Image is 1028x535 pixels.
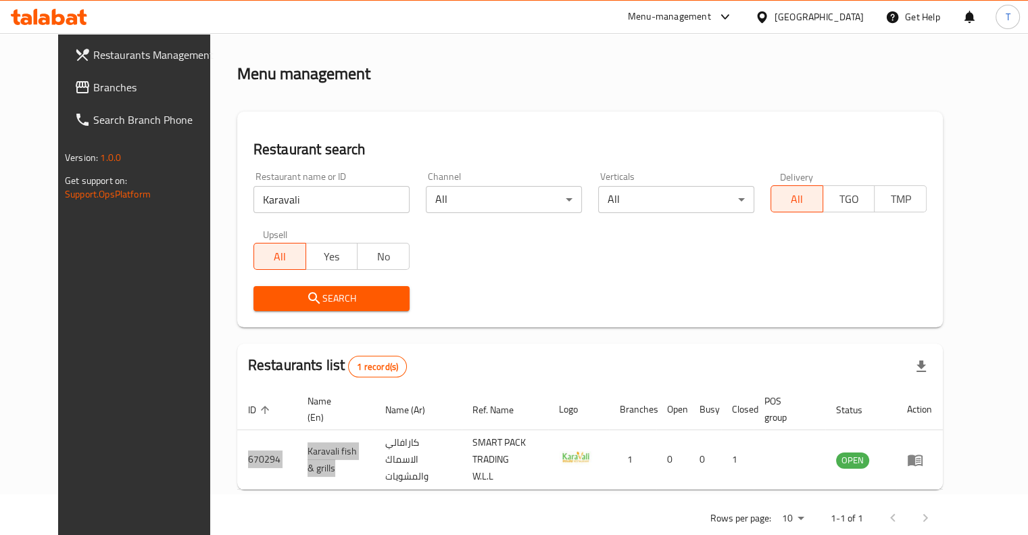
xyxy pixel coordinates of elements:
[721,389,754,430] th: Closed
[308,393,358,425] span: Name (En)
[253,186,410,213] input: Search for restaurant name or ID..
[598,186,754,213] div: All
[65,185,151,203] a: Support.OpsPlatform
[836,402,880,418] span: Status
[764,393,809,425] span: POS group
[896,389,943,430] th: Action
[462,430,548,490] td: SMART PACK TRADING W.L.L
[472,402,531,418] span: Ref. Name
[374,430,462,490] td: كارافالي الاسماك والمشويات
[628,9,711,25] div: Menu-management
[363,247,404,266] span: No
[880,189,921,209] span: TMP
[559,440,593,474] img: Karavali fish & grills
[253,286,410,311] button: Search
[770,185,823,212] button: All
[1005,9,1010,24] span: T
[248,355,407,377] h2: Restaurants list
[253,243,306,270] button: All
[93,79,219,95] span: Branches
[357,243,410,270] button: No
[64,71,230,103] a: Branches
[263,229,288,239] label: Upsell
[297,430,374,490] td: Karavali fish & grills
[609,389,656,430] th: Branches
[64,103,230,136] a: Search Branch Phone
[548,389,609,430] th: Logo
[349,360,406,373] span: 1 record(s)
[237,63,370,85] h2: Menu management
[296,20,386,36] span: Menu management
[874,185,927,212] button: TMP
[689,430,721,490] td: 0
[237,389,943,490] table: enhanced table
[248,402,274,418] span: ID
[253,139,927,160] h2: Restaurant search
[777,189,818,209] span: All
[93,112,219,128] span: Search Branch Phone
[264,290,399,307] span: Search
[260,247,301,266] span: All
[100,149,121,166] span: 1.0.0
[237,430,297,490] td: 670294
[777,509,809,529] div: Rows per page:
[775,9,864,24] div: [GEOGRAPHIC_DATA]
[780,172,814,181] label: Delivery
[836,452,869,468] span: OPEN
[93,47,219,63] span: Restaurants Management
[65,149,98,166] span: Version:
[905,350,937,383] div: Export file
[656,389,689,430] th: Open
[823,185,875,212] button: TGO
[312,247,353,266] span: Yes
[286,20,291,36] li: /
[64,39,230,71] a: Restaurants Management
[65,172,127,189] span: Get support on:
[237,20,280,36] a: Home
[710,510,771,527] p: Rows per page:
[829,189,870,209] span: TGO
[305,243,358,270] button: Yes
[385,402,443,418] span: Name (Ar)
[609,430,656,490] td: 1
[721,430,754,490] td: 1
[348,356,407,377] div: Total records count
[831,510,863,527] p: 1-1 of 1
[656,430,689,490] td: 0
[689,389,721,430] th: Busy
[426,186,582,213] div: All
[907,452,932,468] div: Menu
